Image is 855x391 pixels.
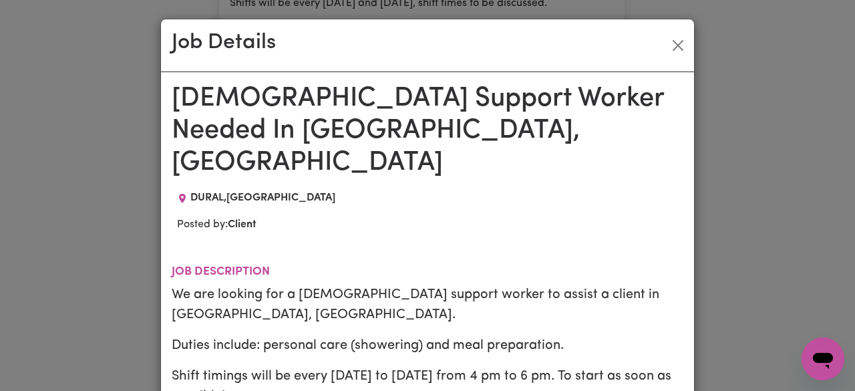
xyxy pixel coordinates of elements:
[177,219,256,230] span: Posted by:
[172,190,341,206] div: Job location: DURAL, New South Wales
[172,83,683,179] h1: [DEMOGRAPHIC_DATA] Support Worker Needed In [GEOGRAPHIC_DATA], [GEOGRAPHIC_DATA]
[172,30,276,55] h2: Job Details
[667,35,689,56] button: Close
[228,219,256,230] b: Client
[172,336,683,356] p: Duties include: personal care (showering) and meal preparation.
[190,192,335,203] span: DURAL , [GEOGRAPHIC_DATA]
[172,265,683,279] h2: Job description
[802,338,844,380] iframe: 메시징 창을 시작하는 버튼
[172,285,683,325] p: We are looking for a [DEMOGRAPHIC_DATA] support worker to assist a client in [GEOGRAPHIC_DATA], [...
